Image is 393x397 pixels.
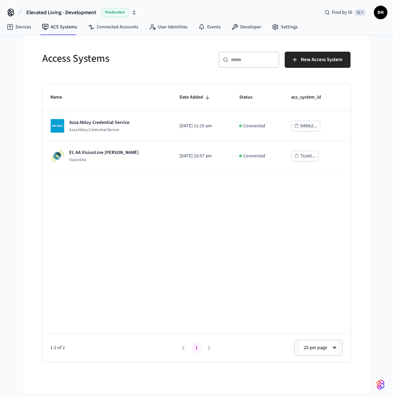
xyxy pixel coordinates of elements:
span: Date Added [179,92,212,103]
span: Status [239,92,261,103]
button: page 1 [191,343,202,353]
img: SeamLogoGradient.69752ec5.svg [377,379,385,390]
p: Visionline [70,157,139,163]
table: sticky table [43,84,351,171]
span: Elevated Living - Development [26,8,96,17]
p: [DATE] 10:57 am [179,153,223,160]
button: 7cce0... [291,151,319,161]
button: b8bb2... [291,121,320,131]
div: Find by ID⌘ K [319,6,371,19]
a: ACS Systems [36,21,82,33]
span: Name [51,92,71,103]
a: Events [193,21,226,33]
span: ⌘ K [355,9,366,16]
p: Connected [243,123,265,130]
p: [DATE] 11:15 am [179,123,223,130]
a: Connected Accounts [82,21,144,33]
span: DH [375,6,387,19]
span: acs_system_id [291,92,330,103]
h5: Access Systems [43,52,193,65]
p: EL AA VisionLine [PERSON_NAME] [70,149,139,156]
div: 25 per page [298,340,339,356]
img: Assa Abloy Credential Service Logo [51,119,64,133]
a: Developer [226,21,267,33]
a: Devices [1,21,36,33]
p: Assa Abloy Credential Service [70,119,130,126]
div: b8bb2... [300,122,317,130]
div: 7cce0... [300,152,316,160]
span: Production [102,8,129,17]
img: Visionline Logo [51,149,64,163]
span: Find by ID [332,9,353,16]
a: User Identities [144,21,193,33]
button: DH [374,6,388,19]
p: Connected [243,153,265,160]
button: New Access System [285,52,351,68]
nav: pagination navigation [177,343,216,353]
span: New Access System [301,55,343,64]
a: Settings [267,21,303,33]
span: 1-2 of 2 [51,345,177,352]
p: Assa Abloy Credential Service [70,127,130,133]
